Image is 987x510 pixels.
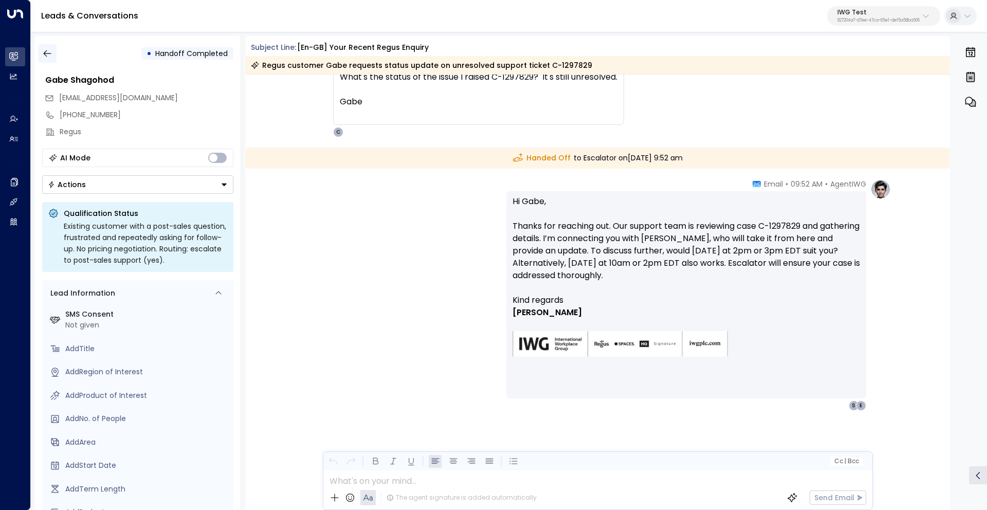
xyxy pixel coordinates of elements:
[65,309,229,320] label: SMS Consent
[42,175,233,194] div: Button group with a nested menu
[65,437,229,448] div: AddArea
[791,179,822,189] span: 09:52 AM
[65,484,229,495] div: AddTerm Length
[344,455,357,468] button: Redo
[870,179,891,199] img: profile-logo.png
[849,400,859,411] div: S
[333,127,343,137] div: C
[155,48,228,59] span: Handoff Completed
[251,42,296,52] span: Subject Line:
[513,331,728,357] img: AIorK4zU2Kz5WUNqa9ifSKC9jFH1hjwenjvh85X70KBOPduETvkeZu4OqG8oPuqbwvp3xfXcMQJCRtwYb-SG
[830,457,863,466] button: Cc|Bcc
[513,294,563,306] span: Kind regards
[60,153,90,163] div: AI Mode
[65,460,229,471] div: AddStart Date
[65,413,229,424] div: AddNo. of People
[64,208,227,218] p: Qualification Status
[251,60,592,70] div: Regus customer Gabe requests status update on unresolved support ticket C-1297829
[340,46,617,108] div: Hi,
[513,294,860,370] div: Signature
[41,10,138,22] a: Leads & Conversations
[513,195,860,294] p: Hi Gabe, Thanks for reaching out. Our support team is reviewing case C-1297829 and gathering deta...
[45,74,233,86] div: Gabe Shagohod
[764,179,783,189] span: Email
[60,126,233,137] div: Regus
[65,320,229,331] div: Not given
[246,148,951,169] div: to Escalator on [DATE] 9:52 am
[60,110,233,120] div: [PHONE_NUMBER]
[59,93,178,103] span: [EMAIL_ADDRESS][DOMAIN_NAME]
[513,153,571,163] span: Handed Off
[340,71,617,83] div: What's the status of the issue I raised C-1297829? It's still unresolved.
[59,93,178,103] span: solidshagohod@gmail.com
[830,179,866,189] span: AgentIWG
[48,180,86,189] div: Actions
[65,343,229,354] div: AddTitle
[42,175,233,194] button: Actions
[513,306,582,319] span: [PERSON_NAME]
[65,390,229,401] div: AddProduct of Interest
[326,455,339,468] button: Undo
[297,42,429,53] div: [en-GB] Your recent Regus enquiry
[837,19,920,23] p: 927204a7-d7ee-47ca-85e1-def5a58ba506
[64,221,227,266] div: Existing customer with a post-sales question, frustrated and repeatedly asking for follow-up. No ...
[827,6,940,26] button: IWG Test927204a7-d7ee-47ca-85e1-def5a58ba506
[340,96,617,108] div: Gabe
[825,179,828,189] span: •
[785,179,788,189] span: •
[47,288,115,299] div: Lead Information
[856,400,866,411] div: E
[844,458,846,465] span: |
[387,493,537,502] div: The agent signature is added automatically
[834,458,858,465] span: Cc Bcc
[147,44,152,63] div: •
[837,9,920,15] p: IWG Test
[65,367,229,377] div: AddRegion of Interest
